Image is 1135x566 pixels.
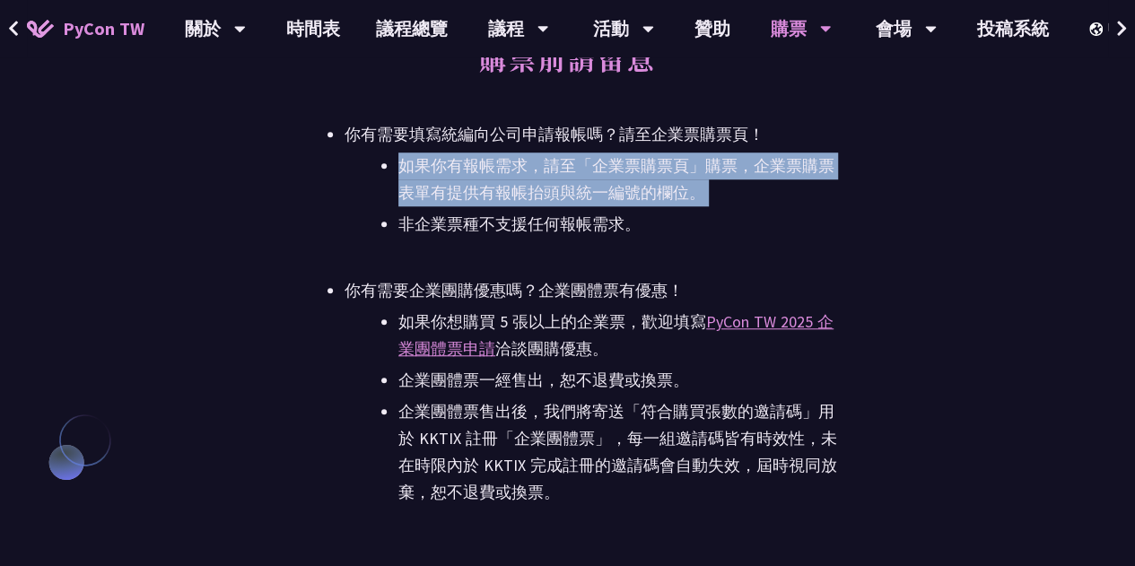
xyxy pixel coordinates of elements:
[398,152,844,206] li: 如果你有報帳需求，請至「企業票購票頁」購票，企業票購票表單有提供有報帳抬頭與統一編號的欄位。
[345,121,844,148] div: 你有需要填寫統編向公司申請報帳嗎？請至企業票購票頁！
[291,40,844,94] h2: 購票前請留意
[398,211,844,238] li: 非企業票種不支援任何報帳需求。
[398,398,844,506] li: 企業團體票售出後，我們將寄送「符合購買張數的邀請碼」用於 KKTIX 註冊「企業團體票」，每一組邀請碼皆有時效性，未在時限內於 KKTIX 完成註冊的邀請碼會自動失效，屆時視同放棄，恕不退費或換票。
[9,6,162,51] a: PyCon TW
[345,277,844,304] div: 你有需要企業團購優惠嗎？企業團體票有優惠！
[1089,22,1107,36] img: Locale Icon
[27,20,54,38] img: Home icon of PyCon TW 2025
[398,367,844,394] li: 企業團體票一經售出，恕不退費或換票。
[398,309,844,362] li: 如果你想購買 5 張以上的企業票，歡迎填寫 洽談團購優惠。
[63,15,144,42] span: PyCon TW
